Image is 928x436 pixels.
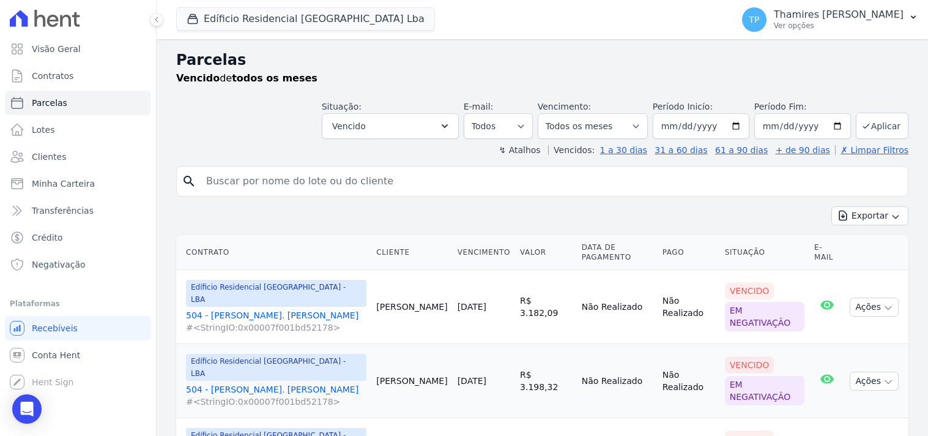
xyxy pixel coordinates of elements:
th: Situação [720,235,809,270]
label: Período Inicío: [653,102,713,111]
a: Negativação [5,252,151,277]
a: Minha Carteira [5,171,151,196]
a: Transferências [5,198,151,223]
a: 61 a 90 dias [715,145,768,155]
a: Clientes [5,145,151,169]
button: Edíficio Residencial [GEOGRAPHIC_DATA] Lba [176,7,435,31]
a: Conta Hent [5,343,151,367]
h2: Parcelas [176,49,908,71]
input: Buscar por nome do lote ou do cliente [199,169,903,194]
strong: todos os meses [232,72,317,84]
button: Exportar [831,206,908,225]
a: ✗ Limpar Filtros [835,145,908,155]
td: [PERSON_NAME] [371,344,452,418]
div: Em negativação [725,302,804,331]
span: Vencido [332,119,366,133]
div: Em negativação [725,376,804,405]
button: Ações [850,298,899,317]
td: Não Realizado [658,344,720,418]
td: R$ 3.182,09 [515,270,577,344]
a: [DATE] [458,302,486,312]
a: Visão Geral [5,37,151,61]
th: Pago [658,235,720,270]
span: Contratos [32,70,73,82]
span: Lotes [32,124,55,136]
th: Vencimento [453,235,515,270]
a: 31 a 60 dias [655,145,707,155]
td: Não Realizado [658,270,720,344]
span: Edíficio Residencial [GEOGRAPHIC_DATA] - LBA [186,354,366,381]
label: E-mail: [464,102,494,111]
a: Recebíveis [5,316,151,340]
button: Vencido [322,113,459,139]
p: de [176,71,317,86]
span: Minha Carteira [32,178,95,190]
button: Aplicar [856,113,908,139]
a: 504 - [PERSON_NAME]. [PERSON_NAME]#<StringIO:0x00007f001bd52178> [186,309,366,334]
label: Período Fim: [754,100,851,113]
td: [PERSON_NAME] [371,270,452,344]
span: Transferências [32,205,94,217]
span: Recebíveis [32,322,78,334]
th: Contrato [176,235,371,270]
span: Crédito [32,231,63,244]
td: R$ 3.198,32 [515,344,577,418]
span: Negativação [32,258,86,271]
i: search [182,174,196,189]
span: #<StringIO:0x00007f001bd52178> [186,396,366,408]
p: Ver opções [774,21,904,31]
span: TP [749,15,759,24]
a: + de 90 dias [776,145,830,155]
a: Crédito [5,225,151,250]
span: Clientes [32,151,66,163]
div: Vencido [725,282,774,299]
strong: Vencido [176,72,220,84]
a: [DATE] [458,376,486,386]
label: Vencidos: [548,145,595,155]
div: Vencido [725,356,774,374]
a: Parcelas [5,91,151,115]
a: 1 a 30 dias [600,145,647,155]
td: Não Realizado [577,270,658,344]
label: ↯ Atalhos [499,145,540,155]
th: Valor [515,235,577,270]
span: #<StringIO:0x00007f001bd52178> [186,321,366,334]
p: Thamires [PERSON_NAME] [774,9,904,21]
span: Conta Hent [32,349,80,361]
a: Lotes [5,118,151,142]
span: Visão Geral [32,43,81,55]
th: E-mail [809,235,845,270]
td: Não Realizado [577,344,658,418]
span: Parcelas [32,97,67,109]
th: Data de Pagamento [577,235,658,270]
span: Edíficio Residencial [GEOGRAPHIC_DATA] - LBA [186,280,366,307]
th: Cliente [371,235,452,270]
button: Ações [850,372,899,391]
button: TP Thamires [PERSON_NAME] Ver opções [732,2,928,37]
a: 504 - [PERSON_NAME]. [PERSON_NAME]#<StringIO:0x00007f001bd52178> [186,383,366,408]
label: Situação: [322,102,362,111]
div: Open Intercom Messenger [12,394,42,424]
div: Plataformas [10,296,146,311]
a: Contratos [5,64,151,88]
label: Vencimento: [538,102,591,111]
